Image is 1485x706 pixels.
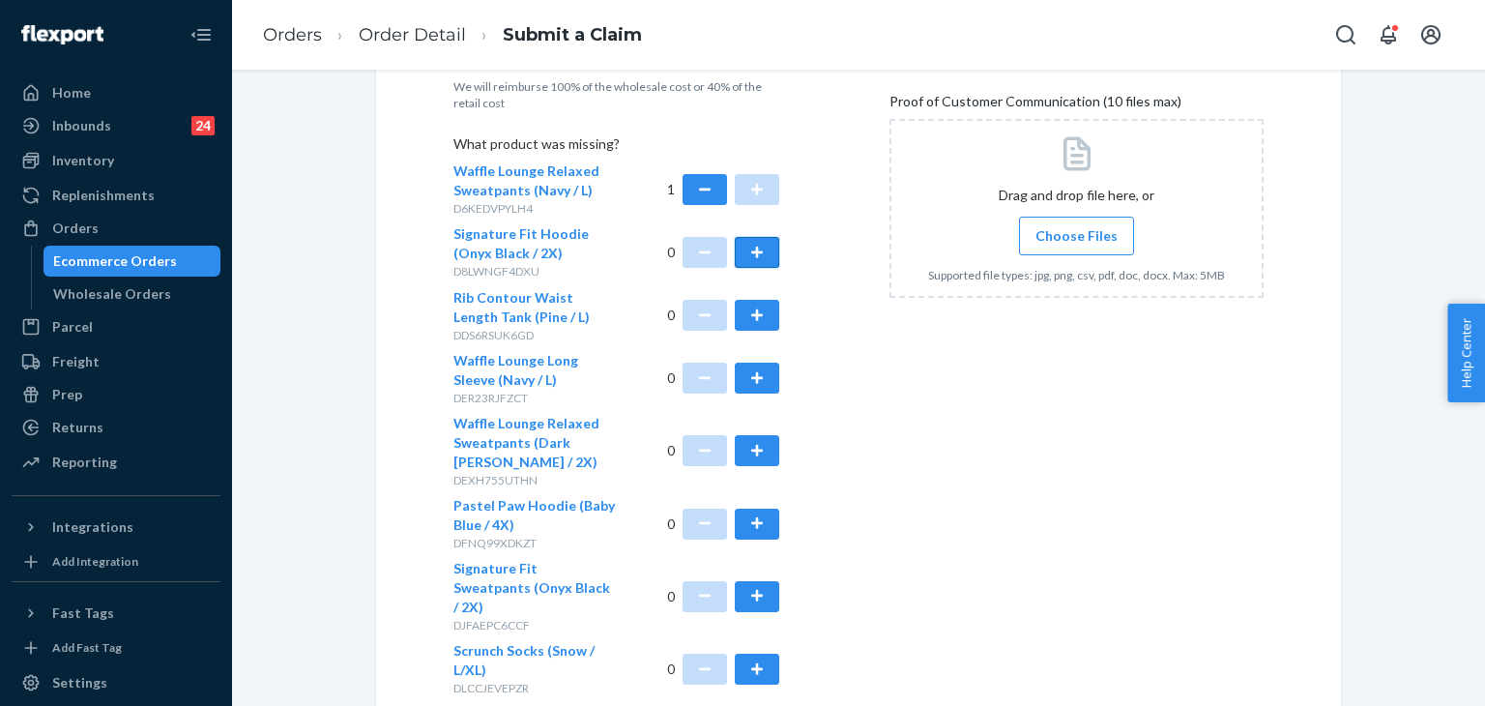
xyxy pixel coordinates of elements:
[52,418,103,437] div: Returns
[453,497,615,533] span: Pastel Paw Hoodie (Baby Blue / 4X)
[247,7,657,64] ol: breadcrumbs
[453,289,590,325] span: Rib Contour Waist Length Tank (Pine / L)
[12,550,220,574] a: Add Integration
[52,517,133,537] div: Integrations
[453,162,599,198] span: Waffle Lounge Relaxed Sweatpants (Navy / L)
[12,346,220,377] a: Freight
[182,15,220,54] button: Close Navigation
[667,414,780,488] div: 0
[52,219,99,238] div: Orders
[12,180,220,211] a: Replenishments
[12,412,220,443] a: Returns
[52,352,100,371] div: Freight
[53,284,171,304] div: Wholesale Orders
[1447,304,1485,402] button: Help Center
[44,246,221,277] a: Ecommerce Orders
[12,447,220,478] a: Reporting
[453,263,617,279] p: D8LWNGF4DXU
[12,77,220,108] a: Home
[12,667,220,698] a: Settings
[12,213,220,244] a: Orders
[453,78,779,111] p: We will reimburse 100% of the wholesale cost or 40% of the retail cost
[667,288,780,343] div: 0
[52,385,82,404] div: Prep
[667,496,780,551] div: 0
[453,352,578,388] span: Waffle Lounge Long Sleeve (Navy / L)
[453,415,599,470] span: Waffle Lounge Relaxed Sweatpants (Dark [PERSON_NAME] / 2X)
[453,642,595,678] span: Scrunch Socks (Snow / L/XL)
[52,317,93,337] div: Parcel
[667,224,780,279] div: 0
[12,379,220,410] a: Prep
[453,680,617,696] p: DLCCJEVEPZR
[191,116,215,135] div: 24
[12,145,220,176] a: Inventory
[1035,226,1118,246] span: Choose Files
[667,162,780,217] div: 1
[52,151,114,170] div: Inventory
[1369,15,1408,54] button: Open notifications
[12,311,220,342] a: Parcel
[453,560,610,615] span: Signature Fit Sweatpants (Onyx Black / 2X)
[453,472,617,488] p: DEXH755UTHN
[52,83,91,103] div: Home
[52,186,155,205] div: Replenishments
[52,553,138,570] div: Add Integration
[453,327,617,343] p: DDS6RSUK6GD
[889,92,1181,119] span: Proof of Customer Communication (10 files max)
[21,25,103,44] img: Flexport logo
[12,512,220,543] button: Integrations
[12,110,220,141] a: Inbounds24
[667,351,780,406] div: 0
[12,636,220,660] a: Add Fast Tag
[453,390,617,406] p: DER23RJFZCT
[453,134,779,162] p: What product was missing?
[52,603,114,623] div: Fast Tags
[52,116,111,135] div: Inbounds
[53,251,177,271] div: Ecommerce Orders
[52,673,107,692] div: Settings
[453,535,617,551] p: DFNQ99XDKZT
[453,225,589,261] span: Signature Fit Hoodie (Onyx Black / 2X)
[667,559,780,633] div: 0
[453,617,617,633] p: DJFAEPC6CCF
[1326,15,1365,54] button: Open Search Box
[667,641,780,696] div: 0
[44,279,221,309] a: Wholesale Orders
[359,24,466,45] a: Order Detail
[453,200,617,217] p: D6KEDVPYLH4
[1412,15,1450,54] button: Open account menu
[263,24,322,45] a: Orders
[52,453,117,472] div: Reporting
[52,639,122,656] div: Add Fast Tag
[12,598,220,629] button: Fast Tags
[503,24,642,45] a: Submit a Claim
